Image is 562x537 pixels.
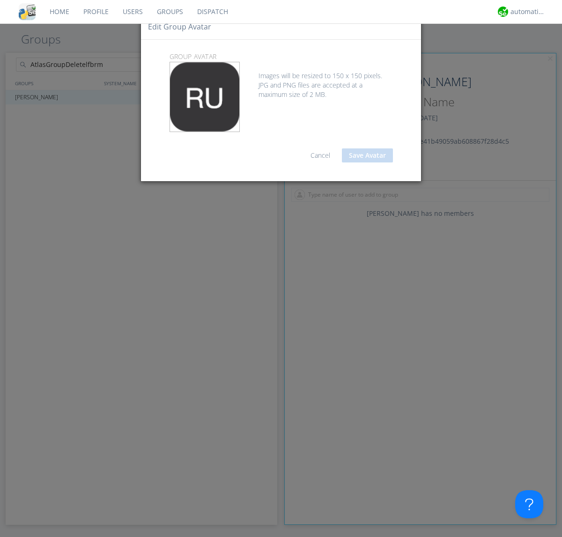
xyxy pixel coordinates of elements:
[498,7,508,17] img: d2d01cd9b4174d08988066c6d424eccd
[148,22,211,32] h4: Edit group Avatar
[19,3,36,20] img: cddb5a64eb264b2086981ab96f4c1ba7
[510,7,546,16] div: automation+atlas
[342,148,393,162] button: Save Avatar
[170,62,393,99] div: Images will be resized to 150 x 150 pixels. JPG and PNG files are accepted at a maximum size of 2...
[311,151,330,160] a: Cancel
[163,51,400,62] p: group Avatar
[170,62,239,132] img: 373638.png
